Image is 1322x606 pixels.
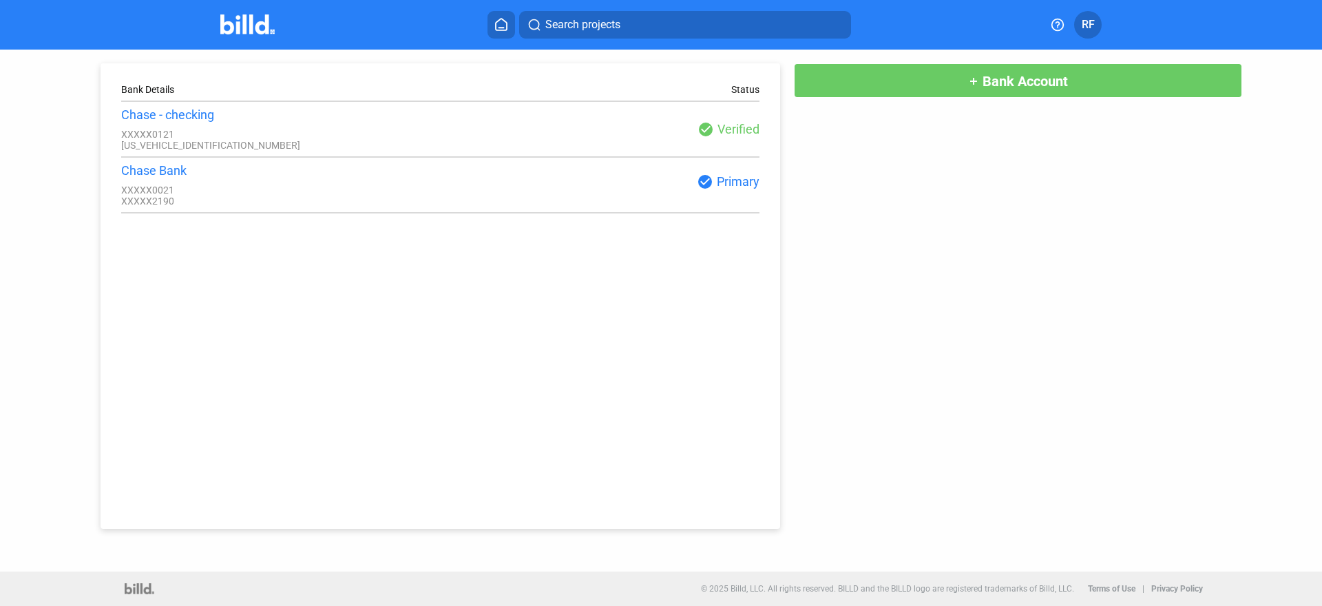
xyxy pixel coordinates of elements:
[794,63,1242,98] button: Bank Account
[440,121,759,138] div: Verified
[545,17,620,33] span: Search projects
[121,107,440,122] div: Chase - checking
[697,174,713,190] mat-icon: check_circle
[983,73,1068,90] span: Bank Account
[121,140,440,151] div: [US_VEHICLE_IDENTIFICATION_NUMBER]
[121,84,440,95] div: Bank Details
[121,129,440,140] div: XXXXX0121
[440,174,759,190] div: Primary
[121,163,440,178] div: Chase Bank
[968,76,979,87] mat-icon: add
[1088,584,1135,594] b: Terms of Use
[731,84,759,95] div: Status
[125,583,154,594] img: logo
[121,196,440,207] div: XXXXX2190
[220,14,275,34] img: Billd Company Logo
[701,584,1074,594] p: © 2025 Billd, LLC. All rights reserved. BILLD and the BILLD logo are registered trademarks of Bil...
[1142,584,1144,594] p: |
[121,185,440,196] div: XXXXX0021
[519,11,851,39] button: Search projects
[1151,584,1203,594] b: Privacy Policy
[697,121,714,138] mat-icon: check_circle
[1082,17,1095,33] span: RF
[1074,11,1102,39] button: RF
